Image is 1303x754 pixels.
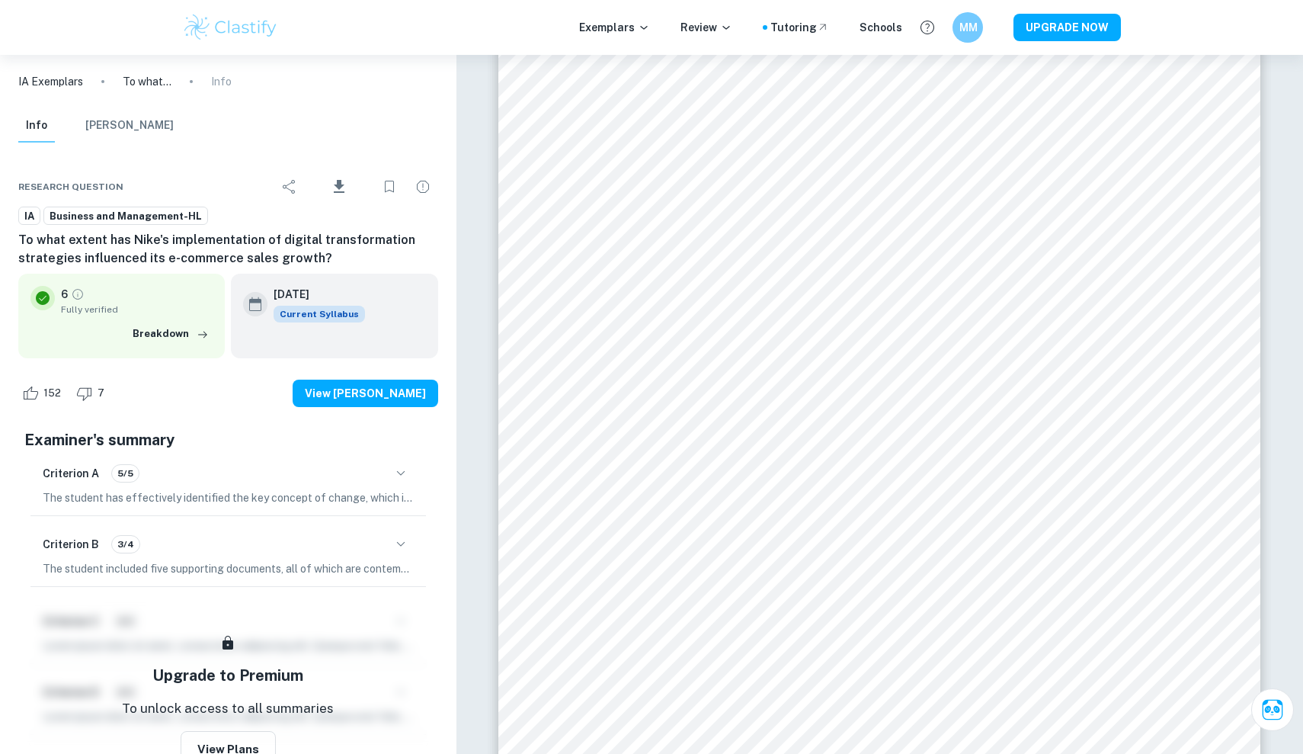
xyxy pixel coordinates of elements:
h6: Criterion A [43,465,99,482]
a: Schools [860,19,902,36]
p: Info [211,73,232,90]
h6: To what extent has Nike's implementation of digital transformation strategies influenced its e-co... [18,231,438,268]
div: Report issue [408,172,438,202]
span: Fully verified [61,303,213,316]
a: Tutoring [770,19,829,36]
button: Breakdown [129,322,213,345]
a: Grade fully verified [71,287,85,301]
button: [PERSON_NAME] [85,109,174,143]
span: 7 [89,386,113,401]
img: Clastify logo [182,12,279,43]
a: IA [18,207,40,226]
h5: Upgrade to Premium [152,664,303,687]
span: Current Syllabus [274,306,365,322]
div: This exemplar is based on the current syllabus. Feel free to refer to it for inspiration/ideas wh... [274,306,365,322]
button: Info [18,109,55,143]
button: View [PERSON_NAME] [293,380,438,407]
h6: MM [959,19,977,36]
button: MM [952,12,983,43]
a: Business and Management-HL [43,207,208,226]
p: Review [680,19,732,36]
button: UPGRADE NOW [1013,14,1121,41]
span: 5/5 [112,467,139,480]
h6: Criterion B [43,536,99,553]
p: The student has effectively identified the key concept of change, which is clearly indicated on t... [43,489,414,506]
p: The student included five supporting documents, all of which are contemporary and published withi... [43,560,414,577]
span: 3/4 [112,537,139,551]
span: Business and Management-HL [44,209,207,224]
p: 6 [61,286,68,303]
a: IA Exemplars [18,73,83,90]
p: To unlock access to all summaries [122,699,334,719]
span: 152 [35,386,69,401]
div: Download [308,167,371,207]
div: Dislike [72,381,113,406]
div: Bookmark [374,172,405,202]
p: To what extent has Nike's implementation of digital transformation strategies influenced its e-co... [123,73,171,90]
button: Help and Feedback [914,14,940,40]
span: Research question [18,180,123,194]
button: Ask Clai [1251,688,1294,731]
h5: Examiner's summary [24,428,432,451]
span: IA [19,209,40,224]
p: Exemplars [579,19,650,36]
h6: [DATE] [274,286,353,303]
div: Share [274,172,305,202]
div: Like [18,381,69,406]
